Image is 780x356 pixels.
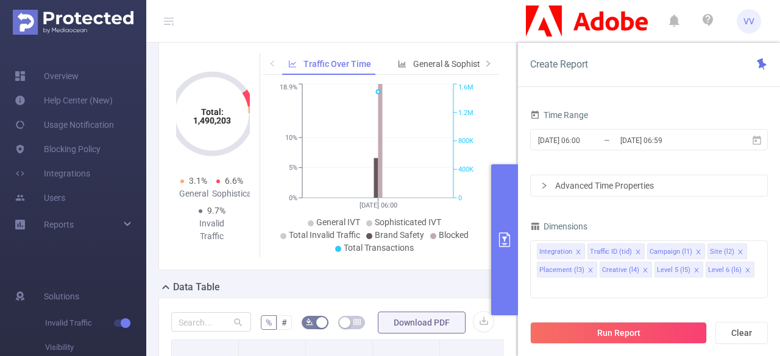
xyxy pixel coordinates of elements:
[458,138,473,145] tspan: 800K
[359,201,397,209] tspan: [DATE] 06:00
[710,244,734,260] div: Site (l2)
[280,84,297,92] tspan: 18.9%
[303,59,371,69] span: Traffic Over Time
[575,249,581,256] i: icon: close
[212,187,248,200] div: Sophisticated
[269,60,276,67] i: icon: left
[458,166,473,173] tspan: 400K
[602,262,639,278] div: Creative (l4)
[708,262,742,278] div: Level 6 (l6)
[530,110,588,120] span: Time Range
[600,262,652,277] li: Creative (l4)
[13,10,133,35] img: Protected Media
[316,217,360,227] span: General IVT
[306,318,313,326] i: icon: bg-colors
[288,60,297,68] i: icon: line-chart
[458,109,473,117] tspan: 1.2M
[695,249,701,256] i: icon: close
[619,132,718,148] input: End date
[176,187,212,200] div: General
[650,244,692,260] div: Campaign (l1)
[654,262,703,277] li: Level 5 (l5)
[537,132,636,148] input: Start date
[15,161,90,186] a: Integrations
[375,217,441,227] span: Sophisticated IVT
[15,113,114,137] a: Usage Notification
[266,318,272,327] span: %
[289,164,297,172] tspan: 5%
[737,249,743,256] i: icon: close
[378,312,466,333] button: Download PDF
[531,175,767,196] div: icon: rightAdvanced Time Properties
[635,249,641,256] i: icon: close
[541,182,548,189] i: icon: right
[484,60,492,67] i: icon: right
[530,322,707,344] button: Run Report
[587,267,594,274] i: icon: close
[15,64,79,88] a: Overview
[537,243,585,259] li: Integration
[693,267,700,274] i: icon: close
[458,194,462,202] tspan: 0
[398,60,406,68] i: icon: bar-chart
[44,220,74,229] span: Reports
[171,312,251,332] input: Search...
[200,107,223,117] tspan: Total:
[285,134,297,142] tspan: 10%
[193,116,231,125] tspan: 1,490,203
[537,262,597,277] li: Placement (l3)
[539,262,584,278] div: Placement (l3)
[289,194,297,202] tspan: 0%
[587,243,645,259] li: Traffic ID (tid)
[15,88,113,113] a: Help Center (New)
[289,230,360,240] span: Total Invalid Traffic
[745,267,751,274] i: icon: close
[344,243,414,253] span: Total Transactions
[647,243,705,259] li: Campaign (l1)
[530,222,587,231] span: Dimensions
[539,244,572,260] div: Integration
[207,206,225,215] span: 9.7%
[743,9,754,33] span: VV
[45,311,146,335] span: Invalid Traffic
[353,318,361,326] i: icon: table
[530,58,588,70] span: Create Report
[194,217,230,243] div: Invalid Traffic
[189,176,207,186] span: 3.1%
[225,176,243,186] span: 6.6%
[44,212,74,237] a: Reports
[657,262,690,278] div: Level 5 (l5)
[173,280,220,295] h2: Data Table
[642,267,648,274] i: icon: close
[706,262,754,277] li: Level 6 (l6)
[375,230,424,240] span: Brand Safety
[707,243,747,259] li: Site (l2)
[439,230,469,240] span: Blocked
[44,284,79,309] span: Solutions
[15,137,101,161] a: Blocking Policy
[413,59,565,69] span: General & Sophisticated IVT by Category
[590,244,632,260] div: Traffic ID (tid)
[458,84,473,92] tspan: 1.6M
[715,322,768,344] button: Clear
[15,186,65,210] a: Users
[282,318,287,327] span: #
